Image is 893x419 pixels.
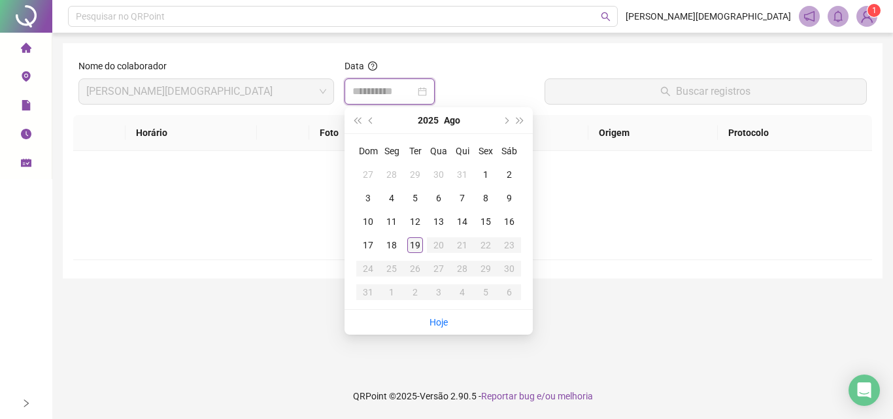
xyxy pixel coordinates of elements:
div: 28 [454,261,470,277]
div: 1 [478,167,494,182]
div: 12 [407,214,423,229]
td: 2025-07-28 [380,163,403,186]
td: 2025-07-30 [427,163,450,186]
td: 2025-08-20 [427,233,450,257]
td: 2025-07-29 [403,163,427,186]
div: 3 [431,284,446,300]
div: 17 [360,237,376,253]
td: 2025-09-06 [497,280,521,304]
div: 27 [360,167,376,182]
td: 2025-08-25 [380,257,403,280]
td: 2025-08-14 [450,210,474,233]
span: Reportar bug e/ou melhoria [481,391,593,401]
span: search [601,12,611,22]
td: 2025-08-31 [356,280,380,304]
td: 2025-08-07 [450,186,474,210]
span: environment [21,65,31,92]
div: 20 [431,237,446,253]
div: 16 [501,214,517,229]
td: 2025-08-27 [427,257,450,280]
div: 30 [501,261,517,277]
div: 22 [478,237,494,253]
span: question-circle [368,61,377,71]
th: Protocolo [718,115,872,151]
span: Data [345,61,364,71]
div: 13 [431,214,446,229]
td: 2025-08-12 [403,210,427,233]
td: 2025-08-24 [356,257,380,280]
div: 9 [501,190,517,206]
td: 2025-08-01 [474,163,497,186]
label: Nome do colaborador [78,59,175,73]
td: 2025-08-03 [356,186,380,210]
span: schedule [21,152,31,178]
button: prev-year [364,107,379,133]
div: 1 [384,284,399,300]
span: bell [832,10,844,22]
th: Qua [427,139,450,163]
div: Não há dados [89,214,856,228]
td: 2025-08-18 [380,233,403,257]
td: 2025-08-23 [497,233,521,257]
th: Horário [126,115,257,151]
div: 4 [384,190,399,206]
div: 31 [454,167,470,182]
a: Hoje [430,317,448,327]
td: 2025-07-31 [450,163,474,186]
div: 15 [478,214,494,229]
div: 8 [478,190,494,206]
div: 11 [384,214,399,229]
td: 2025-07-27 [356,163,380,186]
button: year panel [418,107,439,133]
div: 6 [431,190,446,206]
td: 2025-09-04 [450,280,474,304]
td: 2025-08-15 [474,210,497,233]
div: 5 [407,190,423,206]
span: RAQUEL ARAUJO OLIVEIRA PASTOR [86,79,326,104]
span: file [21,94,31,120]
td: 2025-08-04 [380,186,403,210]
td: 2025-08-08 [474,186,497,210]
footer: QRPoint © 2025 - 2.90.5 - [52,373,893,419]
div: 3 [360,190,376,206]
div: 23 [501,237,517,253]
div: 28 [384,167,399,182]
td: 2025-08-05 [403,186,427,210]
td: 2025-08-22 [474,233,497,257]
td: 2025-08-02 [497,163,521,186]
td: 2025-08-16 [497,210,521,233]
div: 10 [360,214,376,229]
div: 4 [454,284,470,300]
div: 2 [501,167,517,182]
th: Ter [403,139,427,163]
button: super-prev-year [350,107,364,133]
td: 2025-08-11 [380,210,403,233]
div: 31 [360,284,376,300]
div: 5 [478,284,494,300]
img: 91962 [857,7,877,26]
th: Origem [588,115,718,151]
td: 2025-09-02 [403,280,427,304]
span: [PERSON_NAME][DEMOGRAPHIC_DATA] [626,9,791,24]
button: Buscar registros [545,78,867,105]
div: 19 [407,237,423,253]
td: 2025-08-06 [427,186,450,210]
span: notification [803,10,815,22]
div: 30 [431,167,446,182]
td: 2025-08-28 [450,257,474,280]
button: next-year [498,107,513,133]
th: Sáb [497,139,521,163]
span: clock-circle [21,123,31,149]
button: month panel [444,107,460,133]
span: right [22,399,31,408]
td: 2025-08-09 [497,186,521,210]
div: 21 [454,237,470,253]
th: Dom [356,139,380,163]
td: 2025-08-29 [474,257,497,280]
td: 2025-08-17 [356,233,380,257]
div: 6 [501,284,517,300]
sup: Atualize o seu contato no menu Meus Dados [868,4,881,17]
div: 24 [360,261,376,277]
div: 27 [431,261,446,277]
th: Foto [309,115,409,151]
